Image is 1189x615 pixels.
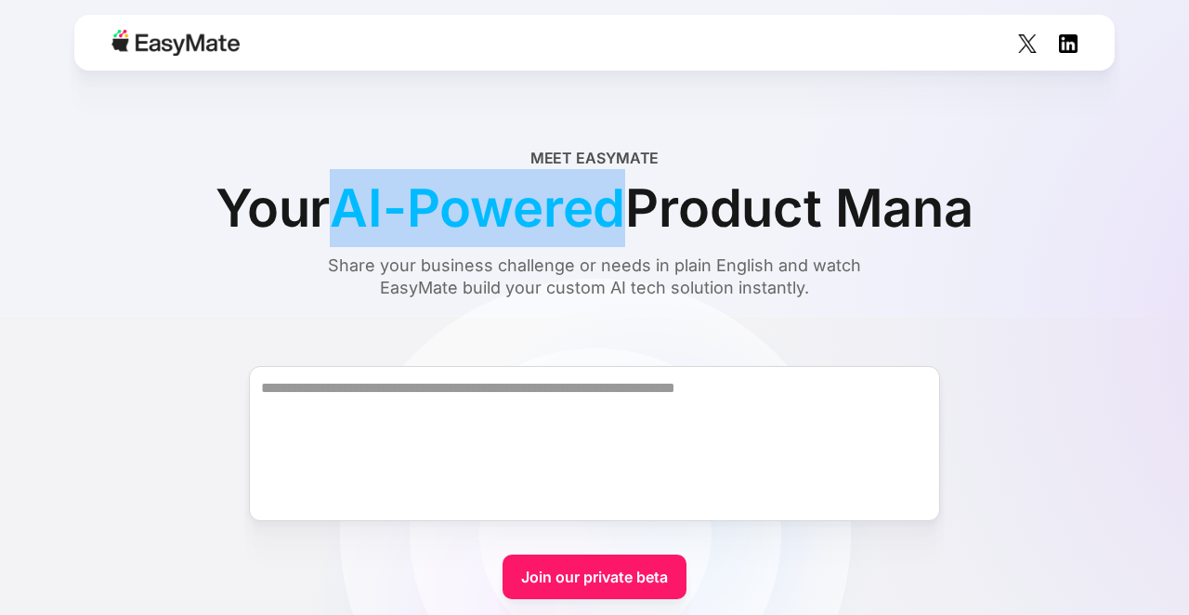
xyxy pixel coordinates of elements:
[216,169,973,247] div: Your
[330,169,625,247] span: AI-Powered
[625,169,973,247] span: Product Mana
[293,255,896,299] div: Share your business challenge or needs in plain English and watch EasyMate build your custom AI t...
[1018,34,1037,53] img: Social Icon
[111,30,240,56] img: Easymate logo
[1059,34,1078,53] img: Social Icon
[503,555,686,599] a: Join our private beta
[530,147,660,169] div: Meet EasyMate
